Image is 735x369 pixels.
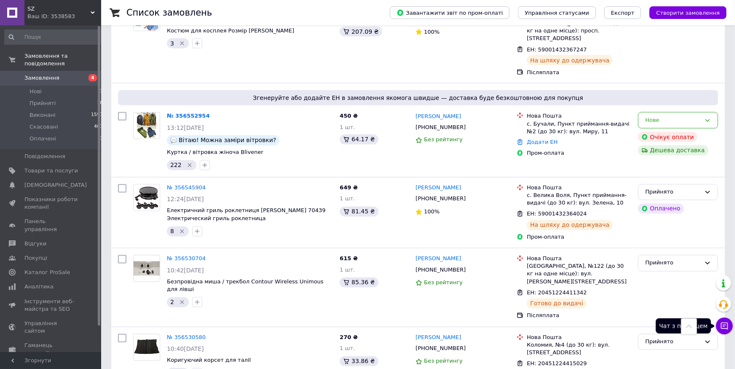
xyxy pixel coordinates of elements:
[170,299,174,306] span: 2
[424,29,440,35] span: 100%
[179,228,185,235] svg: Видалити мітку
[170,162,182,169] span: 222
[4,30,104,45] input: Пошук
[133,112,160,139] a: Фото товару
[24,320,78,335] span: Управління сайтом
[645,116,701,125] div: Нове
[527,69,631,76] div: Післяплата
[424,358,463,364] span: Без рейтингу
[424,280,463,286] span: Без рейтингу
[167,149,263,156] a: Куртка / вітровка жіноча Blivener
[527,55,613,65] div: На шляху до одержувача
[24,283,54,291] span: Аналітика
[91,111,103,119] span: 1597
[390,6,510,19] button: Завантажити звіт по пром-оплаті
[24,342,78,357] span: Гаманець компанії
[527,192,631,207] div: с. Велика Воля, Пункт приймання-видачі (до 30 кг): вул. Зелена, 10
[638,132,697,142] div: Очікує оплати
[340,185,358,191] span: 649 ₴
[424,209,440,215] span: 100%
[416,255,461,263] a: [PERSON_NAME]
[527,12,631,43] div: м. [GEOGRAPHIC_DATA] ([GEOGRAPHIC_DATA].), №229 (до 30 кг на одне місце): просп. [STREET_ADDRESS]
[24,269,70,276] span: Каталог ProSale
[414,343,467,354] div: [PHONE_NUMBER]
[645,259,701,268] div: Прийнято
[527,312,631,320] div: Післяплата
[527,139,558,145] a: Додати ЕН
[638,204,684,214] div: Оплачено
[424,137,463,143] span: Без рейтингу
[167,256,206,262] a: № 356530704
[24,167,78,175] span: Товари та послуги
[167,357,251,364] a: Коригуючий корсет для талії
[716,318,733,334] button: Чат з покупцем
[527,220,613,230] div: На шляху до одержувача
[340,356,378,366] div: 33.86 ₴
[30,135,56,143] span: Оплачені
[656,10,720,16] span: Створити замовлення
[30,123,58,131] span: Скасовані
[638,145,708,156] div: Дешева доставка
[89,74,97,81] span: 4
[30,88,42,95] span: Нові
[137,113,157,139] img: Фото товару
[645,338,701,347] div: Прийнято
[24,218,78,233] span: Панель управління
[97,100,103,107] span: 18
[416,113,461,121] a: [PERSON_NAME]
[167,27,294,34] a: Костюм для косплея Розмір [PERSON_NAME]
[167,346,204,353] span: 10:40[DATE]
[167,207,326,222] a: Електричний гриль роклетниця [PERSON_NAME] 70439 Электрический гриль роклетница
[179,40,185,47] svg: Видалити мітку
[340,267,355,273] span: 1 шт.
[645,188,701,197] div: Прийнято
[527,334,631,342] div: Нова Пошта
[414,122,467,133] div: [PHONE_NUMBER]
[179,299,185,306] svg: Видалити мітку
[167,113,210,119] a: № 356552954
[133,334,160,361] a: Фото товару
[527,290,587,296] span: ЕН: 20451224411342
[134,337,160,357] img: Фото товару
[527,112,631,120] div: Нова Пошта
[397,9,503,16] span: Завантажити звіт по пром-оплаті
[167,185,206,191] a: № 356545904
[167,196,204,203] span: 12:24[DATE]
[527,120,631,135] div: с. Бучали, Пункт приймання-видачі №2 (до 30 кг): вул. Миру, 11
[416,184,461,192] a: [PERSON_NAME]
[121,94,715,102] span: Згенеруйте або додайте ЕН в замовлення якомога швидше — доставка буде безкоштовною для покупця
[24,254,47,262] span: Покупці
[167,279,324,293] a: Безпровідна миша / трекбол Contour Wireless Unimous для лівші
[24,298,78,313] span: Інструменти веб-майстра та SEO
[527,211,587,217] span: ЕН: 59001432364024
[24,181,87,189] span: [DEMOGRAPHIC_DATA]
[340,207,378,217] div: 81.45 ₴
[170,228,174,235] span: 8
[527,150,631,157] div: Пром-оплата
[126,8,212,18] h1: Список замовлень
[186,162,193,169] svg: Видалити мітку
[27,5,91,13] span: SZ
[518,6,596,19] button: Управління статусами
[30,111,56,119] span: Виконані
[340,256,358,262] span: 615 ₴
[527,361,587,367] span: ЕН: 20451224415029
[527,299,587,309] div: Готово до видачі
[525,10,589,16] span: Управління статусами
[133,255,160,282] a: Фото товару
[527,263,631,286] div: [GEOGRAPHIC_DATA], №122 (до 30 кг на одне місце): вул. [PERSON_NAME][STREET_ADDRESS]
[30,100,56,107] span: Прийняті
[94,123,103,131] span: 401
[340,196,355,202] span: 1 шт.
[167,124,204,131] span: 13:12[DATE]
[179,137,276,144] span: Вітаю! Можна заміри вітровки?
[167,334,206,341] a: № 356530580
[414,194,467,205] div: [PHONE_NUMBER]
[611,10,635,16] span: Експорт
[24,240,46,248] span: Відгуки
[340,113,358,119] span: 450 ₴
[527,255,631,263] div: Нова Пошта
